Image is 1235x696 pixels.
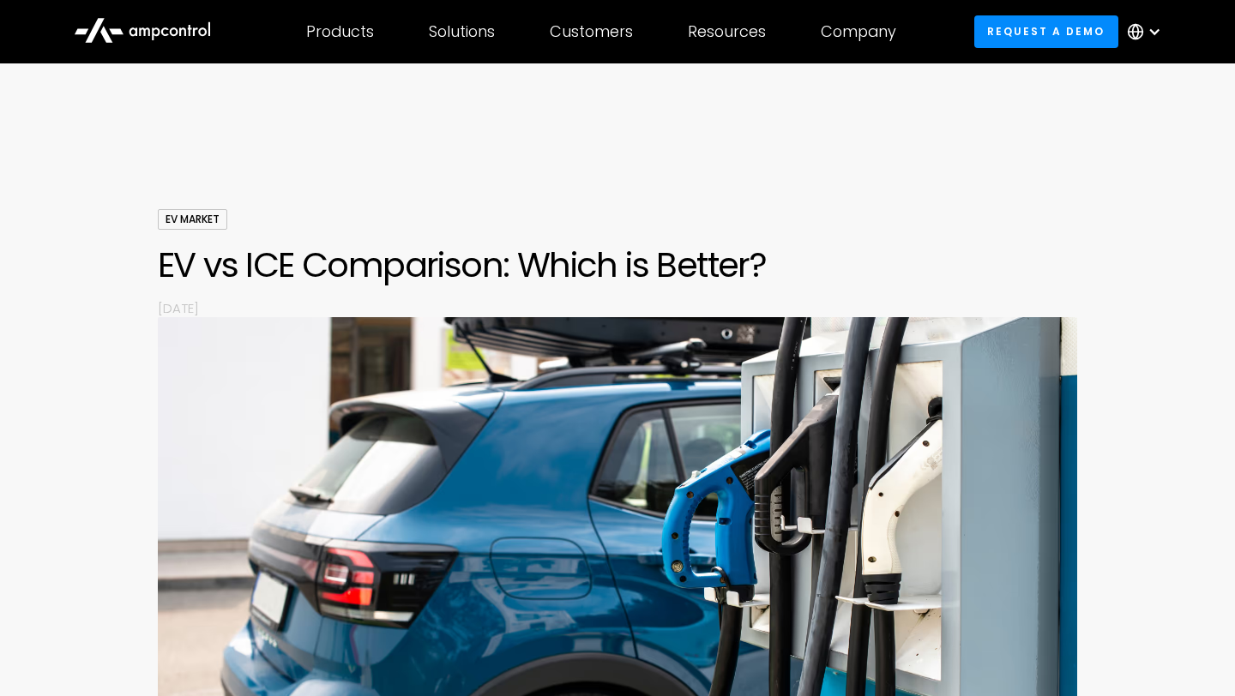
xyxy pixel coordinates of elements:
a: Request a demo [974,15,1118,47]
div: Resources [688,22,766,41]
div: Solutions [429,22,495,41]
div: EV Market [158,209,227,230]
div: Products [306,22,374,41]
h1: EV vs ICE Comparison: Which is Better? [158,244,1077,285]
div: Customers [550,22,633,41]
div: Company [821,22,896,41]
p: [DATE] [158,299,1077,317]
